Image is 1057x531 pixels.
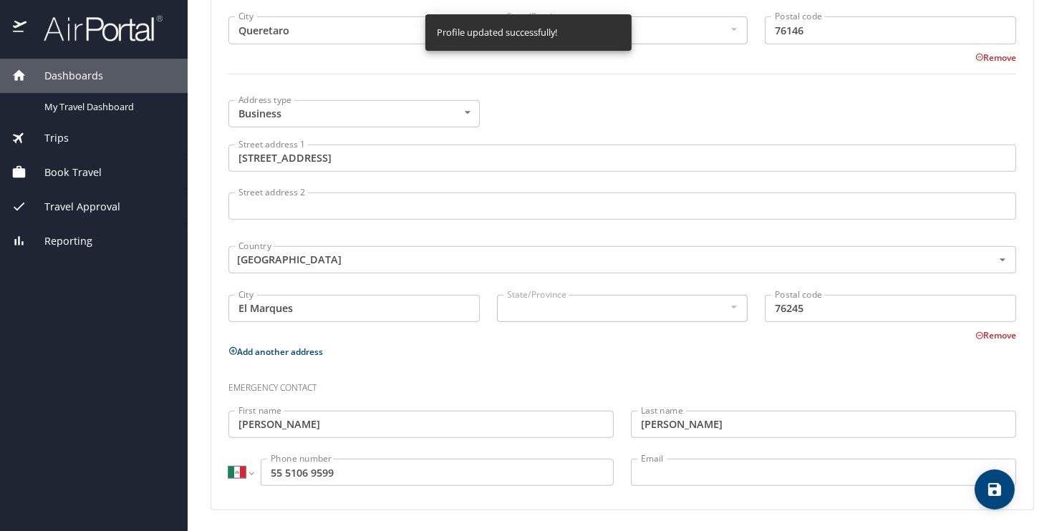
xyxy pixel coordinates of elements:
div: Profile updated successfully! [437,19,557,47]
span: Book Travel [26,165,102,180]
div: Business [228,100,480,127]
button: Remove [975,329,1016,341]
span: My Travel Dashboard [44,100,170,114]
img: airportal-logo.png [28,14,163,42]
h3: Emergency contact [228,372,1016,396]
img: icon-airportal.png [13,14,28,42]
button: save [975,469,1015,510]
span: Trips [26,130,69,146]
button: Add another address [228,346,323,358]
button: Remove [975,52,1016,64]
span: Dashboards [26,68,103,84]
span: Reporting [26,233,92,249]
span: Travel Approval [26,199,120,215]
button: Open [994,251,1011,268]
